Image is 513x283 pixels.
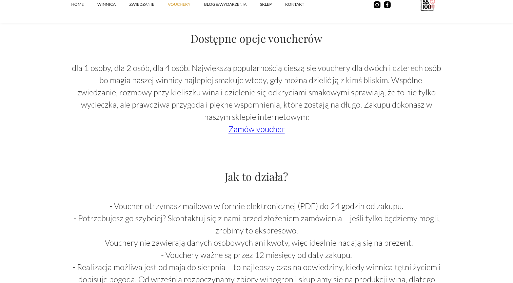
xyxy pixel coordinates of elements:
[229,124,285,134] a: Zamów voucher
[72,62,442,135] p: dla 1 osoby, dla 2 osób, dla 4 osób. Największą popularnością cieszą się vouchery dla dwóch i czt...
[72,169,442,184] h3: Jak to działa?
[72,31,442,45] h3: Dostępne opcje voucherów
